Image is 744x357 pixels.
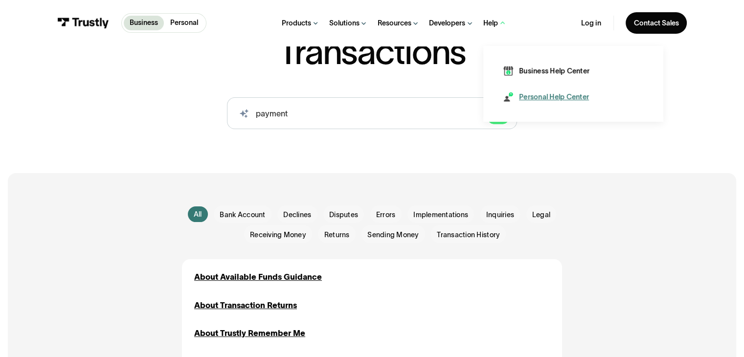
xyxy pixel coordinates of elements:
[227,97,517,129] input: search
[329,19,360,28] div: Solutions
[367,230,419,240] span: Sending Money
[503,66,589,76] a: Business Help Center
[486,210,514,220] span: Inquiries
[227,97,517,129] form: Search
[626,12,687,33] a: Contact Sales
[188,206,208,223] a: All
[130,18,158,28] p: Business
[194,299,297,312] a: About Transaction Returns
[519,66,589,76] div: Business Help Center
[483,19,498,28] div: Help
[413,210,468,220] span: Implementations
[483,46,663,122] nav: Help
[324,230,350,240] span: Returns
[182,205,562,244] form: Email Form
[170,18,198,28] p: Personal
[194,271,322,283] a: About Available Funds Guidance
[519,92,589,102] div: Personal Help Center
[329,210,358,220] span: Disputes
[376,210,396,220] span: Errors
[194,209,202,219] div: All
[194,327,305,339] a: About Trustly Remember Me
[220,210,265,220] span: Bank Account
[278,34,466,69] h1: Transactions
[250,230,306,240] span: Receiving Money
[164,16,204,30] a: Personal
[282,19,311,28] div: Products
[633,19,678,28] div: Contact Sales
[124,16,164,30] a: Business
[503,92,589,102] a: Personal Help Center
[377,19,411,28] div: Resources
[437,230,500,240] span: Transaction History
[581,19,601,28] a: Log in
[57,18,109,28] img: Trustly Logo
[429,19,465,28] div: Developers
[532,210,550,220] span: Legal
[283,210,311,220] span: Declines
